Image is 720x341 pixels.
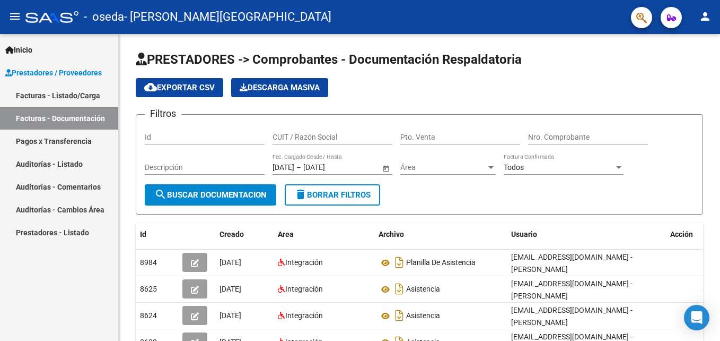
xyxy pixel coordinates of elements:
[231,78,328,97] app-download-masive: Descarga masiva de comprobantes (adjuntos)
[140,311,157,320] span: 8624
[285,184,380,206] button: Borrar Filtros
[406,259,476,267] span: Planilla De Asistencia
[274,223,374,246] datatable-header-cell: Area
[136,223,178,246] datatable-header-cell: Id
[140,285,157,293] span: 8625
[215,223,274,246] datatable-header-cell: Creado
[140,230,146,238] span: Id
[285,311,323,320] span: Integración
[406,312,440,320] span: Asistencia
[511,279,633,300] span: [EMAIL_ADDRESS][DOMAIN_NAME] - [PERSON_NAME]
[285,285,323,293] span: Integración
[136,52,522,67] span: PRESTADORES -> Comprobantes - Documentación Respaldatoria
[374,223,507,246] datatable-header-cell: Archivo
[219,258,241,267] span: [DATE]
[511,306,633,327] span: [EMAIL_ADDRESS][DOMAIN_NAME] - [PERSON_NAME]
[406,285,440,294] span: Asistencia
[670,230,693,238] span: Acción
[140,258,157,267] span: 8984
[392,254,406,271] i: Descargar documento
[273,163,294,172] input: Fecha inicio
[285,258,323,267] span: Integración
[5,67,102,79] span: Prestadores / Proveedores
[154,188,167,201] mat-icon: search
[294,188,307,201] mat-icon: delete
[303,163,355,172] input: Fecha fin
[392,307,406,324] i: Descargar documento
[219,285,241,293] span: [DATE]
[296,163,301,172] span: –
[511,230,537,238] span: Usuario
[219,311,241,320] span: [DATE]
[666,223,719,246] datatable-header-cell: Acción
[219,230,244,238] span: Creado
[8,10,21,23] mat-icon: menu
[5,44,32,56] span: Inicio
[400,163,486,172] span: Área
[145,184,276,206] button: Buscar Documentacion
[154,190,267,200] span: Buscar Documentacion
[136,78,223,97] button: Exportar CSV
[144,81,157,93] mat-icon: cloud_download
[144,83,215,92] span: Exportar CSV
[294,190,371,200] span: Borrar Filtros
[504,163,524,172] span: Todos
[145,106,181,121] h3: Filtros
[511,253,633,274] span: [EMAIL_ADDRESS][DOMAIN_NAME] - [PERSON_NAME]
[379,230,404,238] span: Archivo
[699,10,712,23] mat-icon: person
[507,223,666,246] datatable-header-cell: Usuario
[124,5,331,29] span: - [PERSON_NAME][GEOGRAPHIC_DATA]
[684,305,709,330] div: Open Intercom Messenger
[240,83,320,92] span: Descarga Masiva
[380,163,391,174] button: Open calendar
[84,5,124,29] span: - oseda
[278,230,294,238] span: Area
[231,78,328,97] button: Descarga Masiva
[392,280,406,297] i: Descargar documento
